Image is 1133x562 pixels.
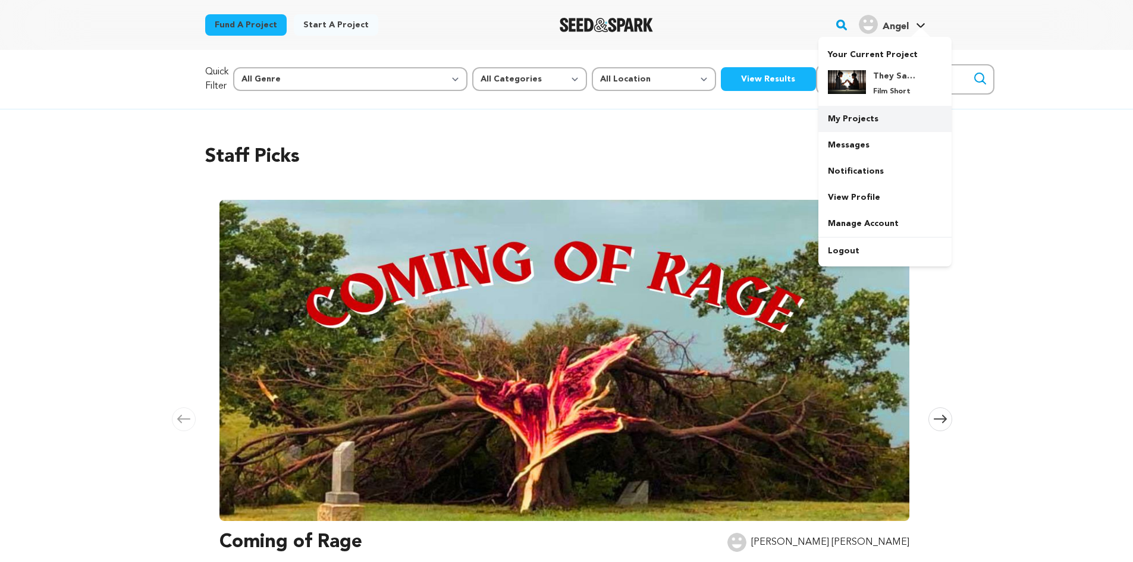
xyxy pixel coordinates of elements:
img: Seed&Spark Logo Dark Mode [560,18,653,32]
a: Fund a project [205,14,287,36]
a: My Projects [818,106,952,132]
a: Start a project [294,14,378,36]
a: Notifications [818,158,952,184]
img: 0ac15e21be73beb3.png [828,70,866,94]
span: Angel [883,22,909,32]
input: Search for a specific project [816,64,994,95]
h3: Coming of Rage [219,528,362,557]
a: View Profile [818,184,952,211]
p: [PERSON_NAME] [PERSON_NAME] [751,535,909,550]
img: user.png [727,533,746,552]
a: Angel's Profile [856,12,928,34]
p: Your Current Project [828,44,942,61]
img: Coming of Rage image [219,200,909,521]
p: Quick Filter [205,65,228,93]
a: Messages [818,132,952,158]
a: Your Current Project They Sat Beneath The Sleeping Moon Film Short [828,44,942,106]
h2: Staff Picks [205,143,928,171]
a: Seed&Spark Homepage [560,18,653,32]
span: Angel's Profile [856,12,928,37]
a: Logout [818,238,952,264]
p: Film Short [873,87,916,96]
h4: They Sat Beneath The Sleeping Moon [873,70,916,82]
div: Angel's Profile [859,15,909,34]
a: Manage Account [818,211,952,237]
img: user.png [859,15,878,34]
button: View Results [721,67,816,91]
